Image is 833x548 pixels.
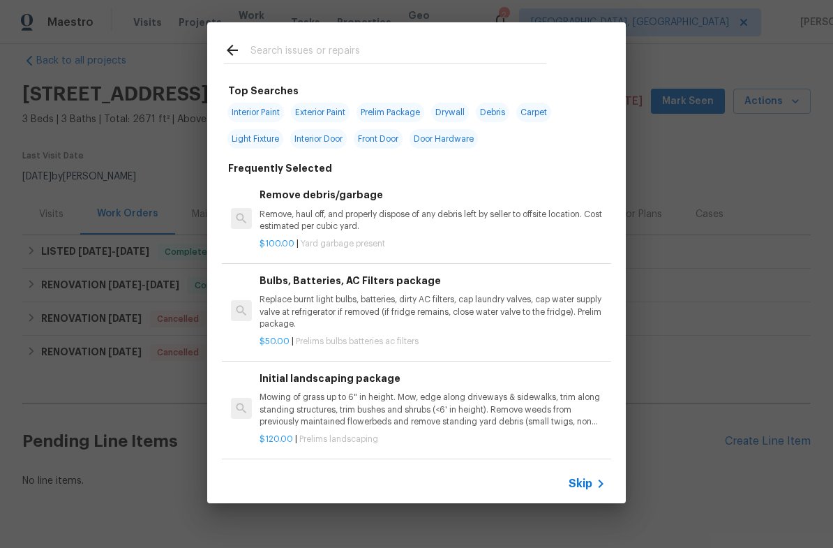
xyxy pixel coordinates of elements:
span: Front Door [354,129,403,149]
p: Replace burnt light bulbs, batteries, dirty AC filters, cap laundry valves, cap water supply valv... [260,294,606,329]
input: Search issues or repairs [250,42,546,63]
span: Debris [476,103,509,122]
span: Yard garbage present [301,239,385,248]
span: $50.00 [260,337,290,346]
h6: Bulbs, Batteries, AC Filters package [260,273,606,288]
p: Remove, haul off, and properly dispose of any debris left by seller to offsite location. Cost est... [260,209,606,232]
span: Skip [569,477,592,491]
p: | [260,434,606,445]
p: | [260,238,606,250]
span: $120.00 [260,435,293,443]
h6: Top Searches [228,83,299,98]
p: | [260,336,606,348]
span: Exterior Paint [291,103,350,122]
span: Carpet [516,103,551,122]
span: Prelims bulbs batteries ac filters [296,337,419,346]
span: Drywall [431,103,469,122]
span: Prelim Package [357,103,424,122]
h6: Frequently Selected [228,161,332,176]
span: $100.00 [260,239,294,248]
span: Light Fixture [227,129,283,149]
span: Prelims landscaping [299,435,378,443]
span: Interior Door [290,129,347,149]
h6: Initial landscaping package [260,371,606,386]
span: Interior Paint [227,103,284,122]
h6: Remove debris/garbage [260,187,606,202]
p: Mowing of grass up to 6" in height. Mow, edge along driveways & sidewalks, trim along standing st... [260,392,606,427]
span: Door Hardware [410,129,478,149]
